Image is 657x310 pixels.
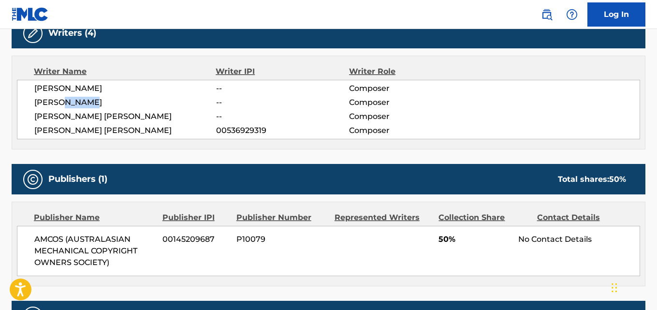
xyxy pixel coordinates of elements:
span: Composer [349,97,470,108]
div: Publisher IPI [162,212,229,223]
span: 00536929319 [216,125,349,136]
span: [PERSON_NAME] [34,83,216,94]
a: Public Search [537,5,556,24]
div: Represented Writers [335,212,432,223]
span: -- [216,83,349,94]
span: 50 % [609,175,626,184]
div: Total shares: [558,174,626,185]
span: 50% [438,234,511,245]
div: Contact Details [537,212,628,223]
img: MLC Logo [12,7,49,21]
div: Publisher Name [34,212,155,223]
span: [PERSON_NAME] [PERSON_NAME] [34,111,216,122]
div: Drag [612,273,617,302]
h5: Publishers (1) [48,174,107,185]
span: -- [216,111,349,122]
img: help [566,9,578,20]
div: Publisher Number [236,212,327,223]
span: [PERSON_NAME] [PERSON_NAME] [34,125,216,136]
div: Writer IPI [216,66,349,77]
img: search [541,9,553,20]
div: Collection Share [438,212,529,223]
div: No Contact Details [518,234,640,245]
span: Composer [349,111,470,122]
span: Composer [349,125,470,136]
span: 00145209687 [162,234,229,245]
img: Publishers [27,174,39,185]
div: Help [562,5,582,24]
a: Log In [587,2,645,27]
span: AMCOS (AUSTRALASIAN MECHANICAL COPYRIGHT OWNERS SOCIETY) [34,234,155,268]
span: Composer [349,83,470,94]
h5: Writers (4) [48,28,96,39]
span: [PERSON_NAME] [34,97,216,108]
span: -- [216,97,349,108]
div: Writer Role [349,66,470,77]
img: Writers [27,28,39,39]
iframe: Chat Widget [609,264,657,310]
span: P10079 [236,234,327,245]
div: Writer Name [34,66,216,77]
